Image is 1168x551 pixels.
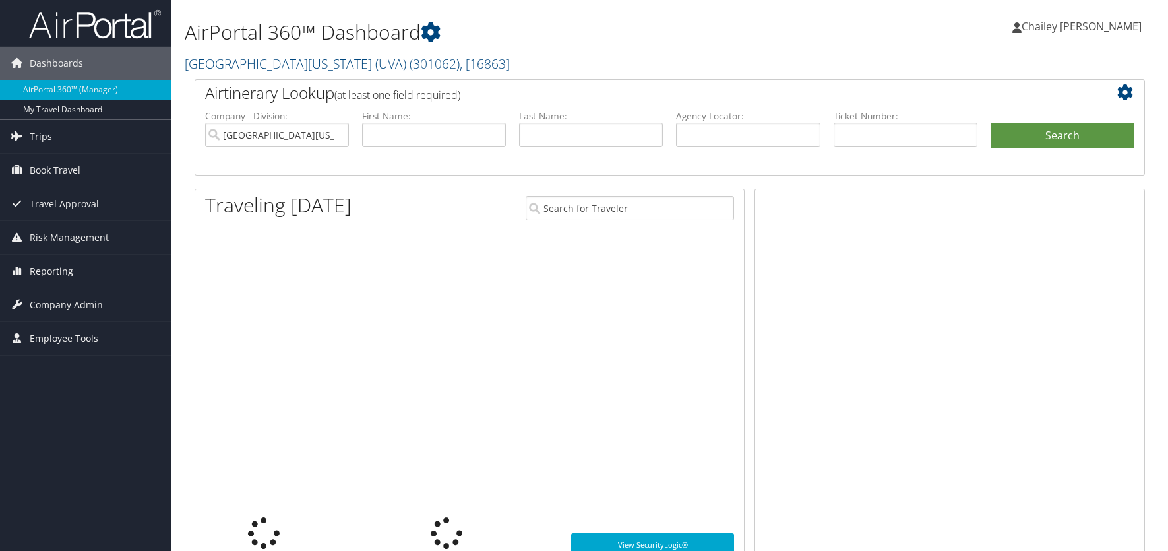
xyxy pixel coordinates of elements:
label: Last Name: [519,110,663,123]
span: ( 301062 ) [410,55,460,73]
span: Trips [30,120,52,153]
span: Dashboards [30,47,83,80]
span: , [ 16863 ] [460,55,510,73]
span: Chailey [PERSON_NAME] [1022,19,1142,34]
span: Employee Tools [30,322,98,355]
button: Search [991,123,1134,149]
span: (at least one field required) [334,88,460,102]
input: Search for Traveler [526,196,735,220]
a: [GEOGRAPHIC_DATA][US_STATE] (UVA) [185,55,510,73]
span: Company Admin [30,288,103,321]
a: Chailey [PERSON_NAME] [1012,7,1155,46]
img: airportal-logo.png [29,9,161,40]
span: Travel Approval [30,187,99,220]
h1: Traveling [DATE] [205,191,352,219]
span: Reporting [30,255,73,288]
h2: Airtinerary Lookup [205,82,1055,104]
label: Agency Locator: [676,110,820,123]
span: Risk Management [30,221,109,254]
span: Book Travel [30,154,80,187]
label: Company - Division: [205,110,349,123]
h1: AirPortal 360™ Dashboard [185,18,832,46]
label: First Name: [362,110,506,123]
label: Ticket Number: [834,110,977,123]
